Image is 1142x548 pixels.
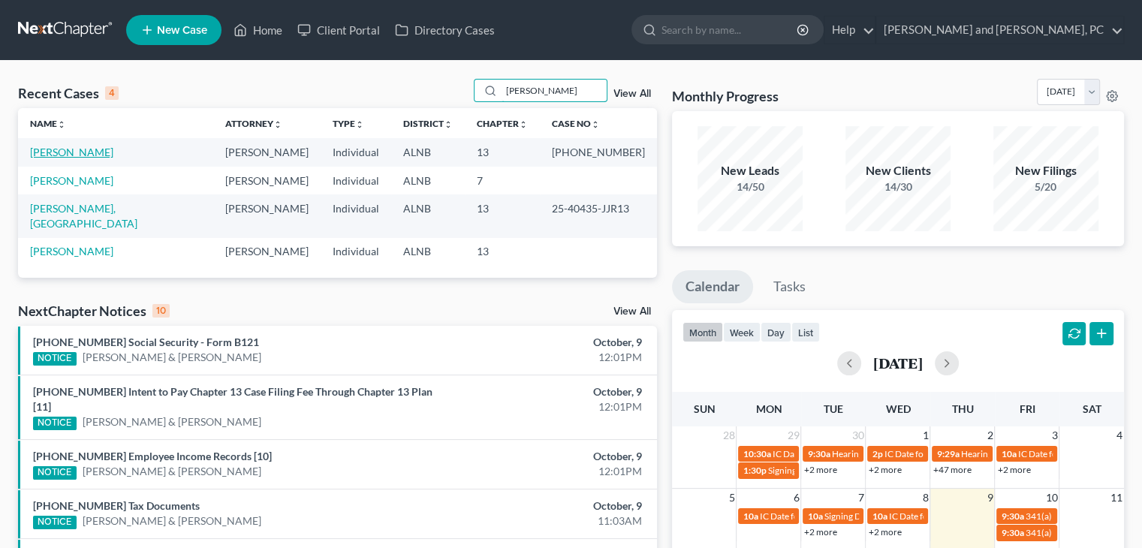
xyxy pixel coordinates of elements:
[552,118,600,129] a: Case Nounfold_more
[755,402,782,415] span: Mon
[225,118,282,129] a: Attorneyunfold_more
[993,179,1098,194] div: 5/20
[321,194,391,237] td: Individual
[885,402,910,415] span: Wed
[767,465,981,476] span: Signing Date for [PERSON_NAME] & [PERSON_NAME]
[213,167,321,194] td: [PERSON_NAME]
[33,466,77,480] div: NOTICE
[18,302,170,320] div: NextChapter Notices
[803,464,836,475] a: +2 more
[613,89,651,99] a: View All
[465,167,540,194] td: 7
[33,516,77,529] div: NOTICE
[721,426,736,444] span: 28
[226,17,290,44] a: Home
[936,448,959,459] span: 9:29a
[743,448,770,459] span: 10:30a
[672,270,753,303] a: Calendar
[449,350,642,365] div: 12:01PM
[465,238,540,266] td: 13
[791,489,800,507] span: 6
[449,498,642,513] div: October, 9
[1019,402,1035,415] span: Fri
[391,194,465,237] td: ALNB
[876,17,1123,44] a: [PERSON_NAME] and [PERSON_NAME], PC
[502,80,607,101] input: Search by name...
[321,167,391,194] td: Individual
[856,489,865,507] span: 7
[33,417,77,430] div: NOTICE
[884,448,999,459] span: IC Date for [PERSON_NAME]
[807,448,830,459] span: 9:30a
[449,449,642,464] div: October, 9
[824,17,875,44] a: Help
[591,120,600,129] i: unfold_more
[888,510,1003,522] span: IC Date for [PERSON_NAME]
[213,238,321,266] td: [PERSON_NAME]
[449,399,642,414] div: 12:01PM
[57,120,66,129] i: unfold_more
[465,138,540,166] td: 13
[540,194,657,237] td: 25-40435-JJR13
[30,202,137,230] a: [PERSON_NAME], [GEOGRAPHIC_DATA]
[30,118,66,129] a: Nameunfold_more
[1001,510,1023,522] span: 9:30a
[985,489,994,507] span: 9
[30,146,113,158] a: [PERSON_NAME]
[1001,448,1016,459] span: 10a
[868,526,901,537] a: +2 more
[723,322,761,342] button: week
[785,426,800,444] span: 29
[1050,426,1059,444] span: 3
[850,426,865,444] span: 30
[661,16,799,44] input: Search by name...
[30,174,113,187] a: [PERSON_NAME]
[845,179,951,194] div: 14/30
[921,426,930,444] span: 1
[333,118,364,129] a: Typeunfold_more
[83,464,261,479] a: [PERSON_NAME] & [PERSON_NAME]
[449,335,642,350] div: October, 9
[465,194,540,237] td: 13
[872,510,887,522] span: 10a
[540,138,657,166] td: [PHONE_NUMBER]
[213,138,321,166] td: [PERSON_NAME]
[727,489,736,507] span: 5
[772,448,887,459] span: IC Date for [PERSON_NAME]
[933,464,971,475] a: +47 more
[33,450,272,462] a: [PHONE_NUMBER] Employee Income Records [10]
[477,118,528,129] a: Chapterunfold_more
[1044,489,1059,507] span: 10
[803,526,836,537] a: +2 more
[868,464,901,475] a: +2 more
[33,499,200,512] a: [PHONE_NUMBER] Tax Documents
[391,167,465,194] td: ALNB
[444,120,453,129] i: unfold_more
[872,448,882,459] span: 2p
[760,270,819,303] a: Tasks
[672,87,779,105] h3: Monthly Progress
[1001,527,1023,538] span: 9:30a
[355,120,364,129] i: unfold_more
[831,448,948,459] span: Hearing for [PERSON_NAME]
[33,385,432,413] a: [PHONE_NUMBER] Intent to Pay Chapter 13 Case Filing Fee Through Chapter 13 Plan [11]
[761,322,791,342] button: day
[157,25,207,36] span: New Case
[682,322,723,342] button: month
[807,510,822,522] span: 10a
[693,402,715,415] span: Sun
[33,336,259,348] a: [PHONE_NUMBER] Social Security - Form B121
[83,513,261,528] a: [PERSON_NAME] & [PERSON_NAME]
[273,120,282,129] i: unfold_more
[743,510,758,522] span: 10a
[105,86,119,100] div: 4
[519,120,528,129] i: unfold_more
[321,138,391,166] td: Individual
[845,162,951,179] div: New Clients
[824,510,958,522] span: Signing Date for [PERSON_NAME]
[83,414,261,429] a: [PERSON_NAME] & [PERSON_NAME]
[33,352,77,366] div: NOTICE
[743,465,766,476] span: 1:30p
[213,194,321,237] td: [PERSON_NAME]
[152,304,170,318] div: 10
